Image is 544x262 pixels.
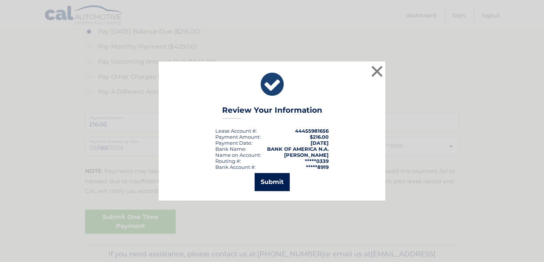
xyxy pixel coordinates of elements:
[215,128,257,134] div: Lease Account #:
[369,64,385,79] button: ×
[284,152,329,158] strong: [PERSON_NAME]
[215,146,246,152] div: Bank Name:
[215,140,251,146] span: Payment Date
[215,158,241,164] div: Routing #:
[295,128,329,134] strong: 44455981656
[215,134,261,140] div: Payment Amount:
[267,146,329,152] strong: BANK OF AMERICA N.A.
[222,106,322,119] h3: Review Your Information
[310,134,329,140] span: $216.00
[311,140,329,146] span: [DATE]
[255,173,290,191] button: Submit
[215,152,261,158] div: Name on Account:
[215,140,252,146] div: :
[215,164,256,170] div: Bank Account #:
